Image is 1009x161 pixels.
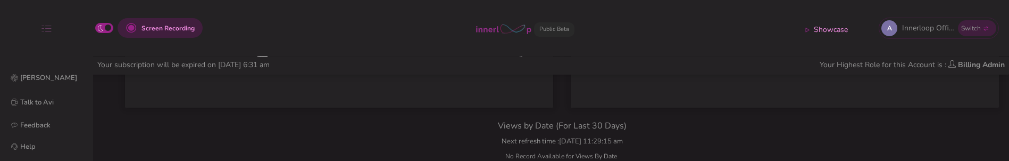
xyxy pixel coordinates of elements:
p: Feedback [20,120,51,131]
b: Billing Admin [958,60,1005,70]
p: Showcase [814,25,848,36]
span: No Record Available for Views By Date [505,151,617,161]
button: Screen Recording [118,18,203,38]
button: Switch [958,20,996,36]
p: Next refresh time : [DATE] 11:29:15 am [125,136,999,147]
a: Help [9,140,85,153]
p: Talk to Avi [20,97,54,108]
img: showcase icon [802,23,813,34]
div: A [881,20,897,36]
p: Help [20,141,36,152]
span: Switch [961,24,981,33]
a: [PERSON_NAME] [9,70,85,86]
div: Your Highest Role for this Account is : [815,59,1009,70]
a: Feedback [9,119,85,132]
p: Views by Date (For Last 30 Days) [125,120,999,132]
span: Innerloop Official [902,22,955,34]
a: Talk to Avi [9,94,85,110]
p: [PERSON_NAME] [20,73,77,84]
div: Your subscription will be expired on [DATE] 6:31 am [93,59,274,70]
